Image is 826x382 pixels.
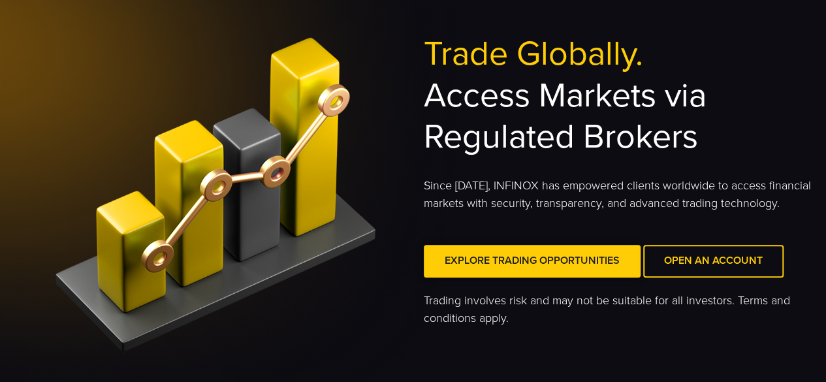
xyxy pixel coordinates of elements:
a: Explore Trading Opportunities [424,245,641,277]
img: <h2><span>Trade Globally.</span><br> Access Markets via Regulated Brokers</h2> [13,29,403,363]
h2: Access Markets via Regulated Brokers [424,33,814,157]
p: Since [DATE], INFINOX has empowered clients worldwide to access financial markets with security, ... [424,177,814,212]
a: Open an Account [643,245,784,277]
span: Trade Globally. [424,33,643,74]
p: Trading involves risk and may not be suitable for all investors. Terms and conditions apply. [424,292,814,327]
